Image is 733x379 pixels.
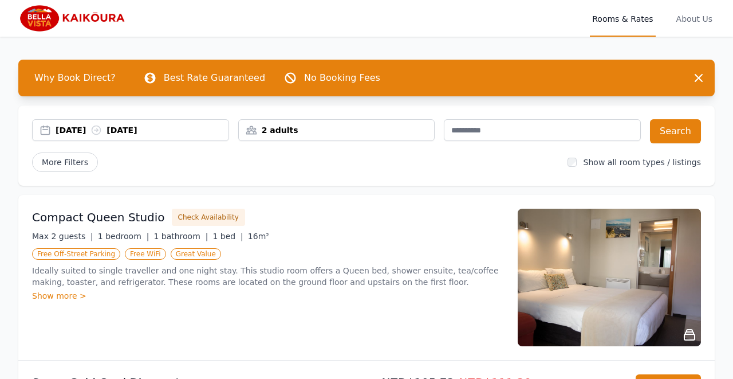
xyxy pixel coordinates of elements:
span: 16m² [248,232,269,241]
div: 2 adults [239,124,435,136]
span: Free WiFi [125,248,166,260]
button: Search [650,119,701,143]
span: More Filters [32,153,98,172]
p: Ideally suited to single traveller and one night stay. This studio room offers a Queen bed, showe... [32,265,504,288]
button: Check Availability [172,209,245,226]
h3: Compact Queen Studio [32,209,165,225]
img: Bella Vista Kaikoura [18,5,129,32]
div: Show more > [32,290,504,302]
span: 1 bathroom | [153,232,208,241]
span: Why Book Direct? [25,67,125,89]
span: 1 bedroom | [98,232,149,241]
span: Great Value [171,248,221,260]
span: Max 2 guests | [32,232,93,241]
div: [DATE] [DATE] [56,124,228,136]
p: Best Rate Guaranteed [164,71,265,85]
span: 1 bed | [212,232,243,241]
span: Free Off-Street Parking [32,248,120,260]
p: No Booking Fees [304,71,380,85]
label: Show all room types / listings [584,158,701,167]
